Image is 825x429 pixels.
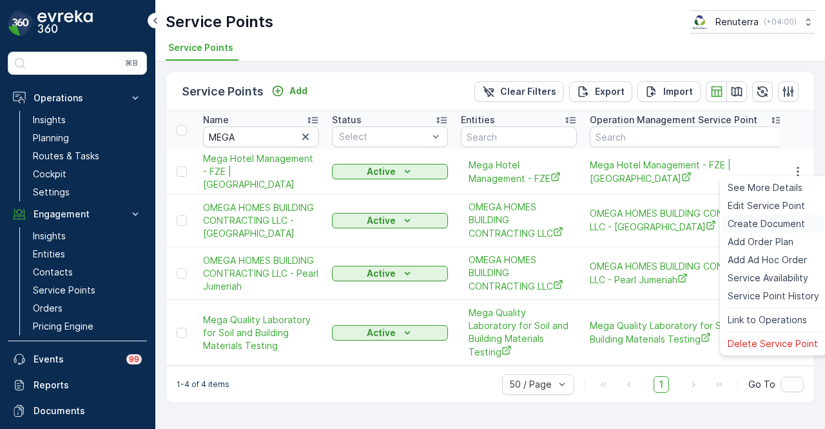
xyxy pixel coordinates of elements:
[590,260,783,286] a: OMEGA HOMES BUILDING CONTRACTING LLC - Pearl Jumeriah
[637,81,701,102] button: Import
[33,168,66,181] p: Cockpit
[203,114,229,126] p: Name
[332,266,448,281] button: Active
[569,81,632,102] button: Export
[590,126,783,147] input: Search
[590,114,757,126] p: Operation Management Service Point
[723,179,824,197] a: See More Details
[33,284,95,297] p: Service Points
[28,317,147,335] a: Pricing Engine
[590,159,783,185] a: Mega Hotel Management - FZE | Palm Jumeirah
[748,378,775,391] span: Go To
[34,208,121,221] p: Engagement
[203,126,319,147] input: Search
[590,159,783,185] span: Mega Hotel Management - FZE | [GEOGRAPHIC_DATA]
[728,290,819,303] span: Service Point History
[177,166,187,177] div: Toggle Row Selected
[203,201,319,240] a: OMEGA HOMES BUILDING CONTRACTING LLC - Dubai Hills
[177,379,229,390] p: 1-4 of 4 items
[500,85,556,98] p: Clear Filters
[28,281,147,299] a: Service Points
[723,197,824,215] a: Edit Service Point
[690,10,815,34] button: Renuterra(+04:00)
[332,213,448,228] button: Active
[461,126,577,147] input: Search
[34,404,142,417] p: Documents
[28,263,147,281] a: Contacts
[28,227,147,245] a: Insights
[34,353,119,366] p: Events
[203,201,319,240] span: OMEGA HOMES BUILDING CONTRACTING LLC - [GEOGRAPHIC_DATA]
[764,17,797,27] p: ( +04:00 )
[469,254,569,293] a: OMEGA HOMES BUILDING CONTRACTING LLC
[8,372,147,398] a: Reports
[469,306,569,359] a: Mega Quality Laboratory for Soil and Building Materials Testing
[33,302,63,315] p: Orders
[33,150,99,163] p: Routes & Tasks
[289,85,307,97] p: Add
[177,268,187,279] div: Toggle Row Selected
[367,326,396,339] p: Active
[33,114,66,126] p: Insights
[728,235,793,248] span: Add Order Plan
[8,398,147,424] a: Documents
[590,207,783,234] span: OMEGA HOMES BUILDING CONTRACTING LLC - [GEOGRAPHIC_DATA]
[469,201,569,240] a: OMEGA HOMES BUILDING CONTRACTING LLC
[728,337,818,350] span: Delete Service Point
[654,376,669,393] span: 1
[28,165,147,183] a: Cockpit
[339,130,428,143] p: Select
[182,83,264,101] p: Service Points
[37,10,93,36] img: logo_dark-DEwI_e13.png
[8,201,147,227] button: Engagement
[203,152,319,191] span: Mega Hotel Management - FZE | [GEOGRAPHIC_DATA]
[469,159,569,185] a: Mega Hotel Management - FZE
[723,233,824,251] a: Add Order Plan
[125,58,138,68] p: ⌘B
[590,319,783,346] a: Mega Quality Laboratory for Soil and Building Materials Testing
[33,320,93,333] p: Pricing Engine
[177,328,187,338] div: Toggle Row Selected
[590,207,783,234] a: OMEGA HOMES BUILDING CONTRACTING LLC - Dubai Hills
[33,132,69,145] p: Planning
[177,215,187,226] div: Toggle Row Selected
[728,314,807,326] span: Link to Operations
[33,266,73,279] p: Contacts
[723,251,824,269] a: Add Ad Hoc Order
[34,92,121,105] p: Operations
[367,267,396,280] p: Active
[28,147,147,165] a: Routes & Tasks
[166,12,273,32] p: Service Points
[332,114,362,126] p: Status
[33,186,70,199] p: Settings
[728,254,807,266] span: Add Ad Hoc Order
[8,85,147,111] button: Operations
[663,85,693,98] p: Import
[203,152,319,191] a: Mega Hotel Management - FZE | Palm Jumeirah
[203,254,319,293] a: OMEGA HOMES BUILDING CONTRACTING LLC - Pearl Jumeriah
[129,354,139,364] p: 99
[367,214,396,227] p: Active
[728,272,808,284] span: Service Availability
[203,314,319,352] a: Mega Quality Laboratory for Soil and Building Materials Testing
[34,379,142,392] p: Reports
[461,114,495,126] p: Entities
[266,83,313,99] button: Add
[28,129,147,147] a: Planning
[690,15,710,29] img: Screenshot_2024-07-26_at_13.33.01.png
[715,15,759,28] p: Renuterra
[595,85,625,98] p: Export
[728,199,805,212] span: Edit Service Point
[8,346,147,372] a: Events99
[728,181,802,194] span: See More Details
[332,164,448,179] button: Active
[332,325,448,341] button: Active
[367,165,396,178] p: Active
